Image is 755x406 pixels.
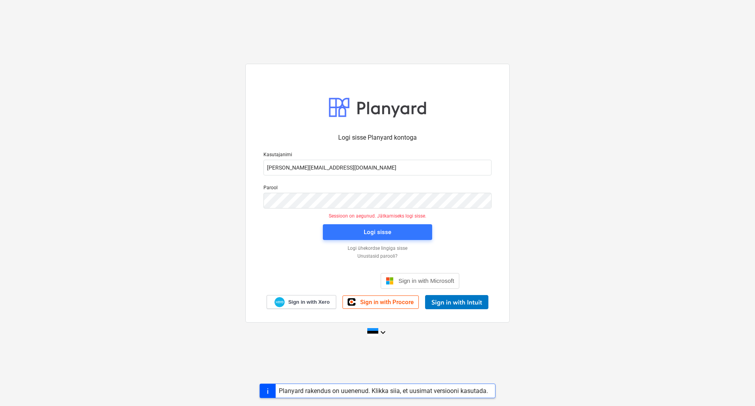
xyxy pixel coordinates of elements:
span: Sign in with Procore [360,299,414,306]
p: Sessioon on aegunud. Jätkamiseks logi sisse. [259,213,496,220]
span: Sign in with Xero [288,299,330,306]
input: Kasutajanimi [263,160,492,175]
iframe: Sign in with Google Button [292,272,378,290]
div: Vestlusvidin [716,368,755,406]
a: Sign in with Xero [267,295,337,309]
p: Logi sisse Planyard kontoga [263,133,492,142]
img: Microsoft logo [386,277,394,285]
p: Kasutajanimi [263,152,492,160]
img: Xero logo [274,297,285,308]
a: Unustasid parooli? [260,253,495,260]
div: Logi sisse [364,227,391,237]
div: Planyard rakendus on uuenenud. Klikka siia, et uusimat versiooni kasutada. [279,387,488,395]
a: Sign in with Procore [343,295,419,309]
a: Logi ühekordse lingiga sisse [260,245,495,252]
i: keyboard_arrow_down [378,328,388,337]
iframe: Chat Widget [716,368,755,406]
span: Sign in with Microsoft [398,277,454,284]
p: Parool [263,185,492,193]
button: Logi sisse [323,224,432,240]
